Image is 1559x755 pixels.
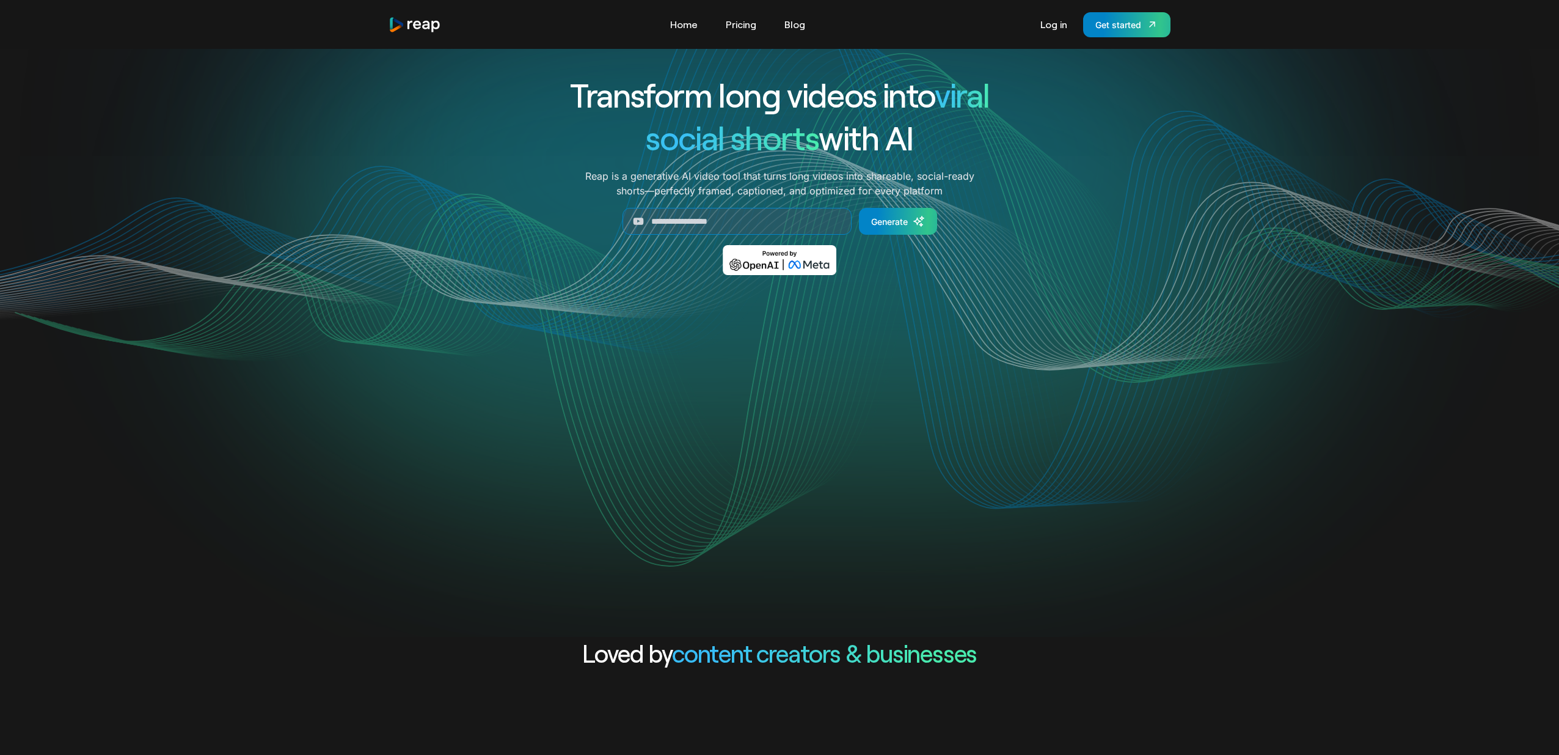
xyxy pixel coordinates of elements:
[664,15,704,34] a: Home
[525,208,1034,235] form: Generate Form
[525,116,1034,159] h1: with AI
[723,245,837,275] img: Powered by OpenAI & Meta
[871,215,908,228] div: Generate
[672,638,977,668] span: content creators & businesses
[935,75,989,114] span: viral
[1095,18,1141,31] div: Get started
[1034,15,1073,34] a: Log in
[525,73,1034,116] h1: Transform long videos into
[778,15,811,34] a: Blog
[1083,12,1170,37] a: Get started
[859,208,937,235] a: Generate
[585,169,974,198] p: Reap is a generative AI video tool that turns long videos into shareable, social-ready shorts—per...
[389,17,441,33] a: home
[646,117,819,157] span: social shorts
[534,293,1026,539] video: Your browser does not support the video tag.
[720,15,762,34] a: Pricing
